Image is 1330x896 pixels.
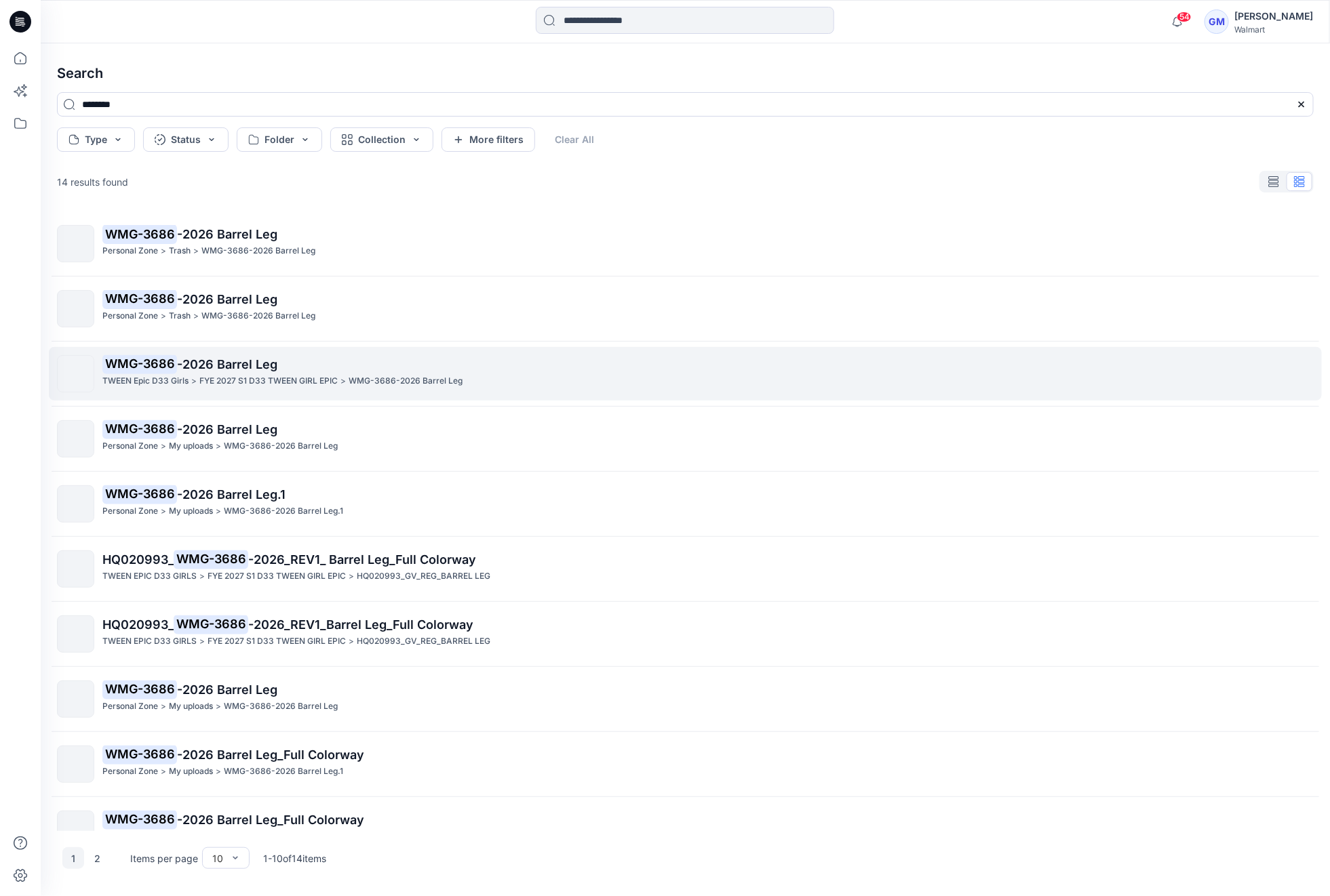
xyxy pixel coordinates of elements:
[102,289,177,308] mark: WMG-3686
[102,745,177,764] mark: WMG-3686
[1234,24,1313,35] div: Walmart
[224,699,338,714] p: WMG-3686-2026 Barrel Leg
[102,504,158,518] p: Personal Zone
[169,699,213,714] p: My uploads
[330,127,433,152] button: Collection
[161,830,166,844] p: >
[102,244,158,258] p: Personal Zone
[357,569,490,584] p: HQ020993_GV_REG_BARREL LEG
[191,374,197,388] p: >
[177,422,277,436] span: -2026 Barrel Leg
[130,851,198,866] p: Items per page
[102,354,177,373] mark: WMG-3686
[161,765,166,779] p: >
[87,847,109,869] button: 2
[62,847,84,869] button: 1
[49,542,1322,596] a: HQ020993_WMG-3686-2026_REV1_ Barrel Leg_Full ColorwayTWEEN EPIC D33 GIRLS>FYE 2027 S1 D33 TWEEN G...
[161,504,166,518] p: >
[216,699,221,714] p: >
[349,569,354,584] p: >
[340,374,346,388] p: >
[442,127,535,152] button: More filters
[102,617,174,632] span: HQ020993_
[248,552,476,567] span: -2026_REV1_ Barrel Leg_Full Colorway
[143,127,229,152] button: Status
[216,504,221,518] p: >
[199,374,338,388] p: FYE 2027 S1 D33 TWEEN GIRL EPIC
[248,617,473,632] span: -2026_REV1_Barrel Leg_Full Colorway
[49,347,1322,401] a: WMG-3686-2026 Barrel LegTWEEN Epic D33 Girls>FYE 2027 S1 D33 TWEEN GIRL EPIC>WMG-3686-2026 Barrel...
[49,477,1322,531] a: WMG-3686-2026 Barrel Leg.1Personal Zone>My uploads>WMG-3686-2026 Barrel Leg.1
[57,175,128,189] p: 14 results found
[102,765,158,779] p: Personal Zone
[102,830,158,844] p: Personal Zone
[169,309,191,323] p: Trash
[349,374,463,388] p: WMG-3686-2026 Barrel Leg
[177,748,364,762] span: -2026 Barrel Leg_Full Colorway
[193,309,199,323] p: >
[102,224,177,243] mark: WMG-3686
[174,615,248,634] mark: WMG-3686
[169,830,191,844] p: Trash
[212,851,223,866] div: 10
[174,550,248,569] mark: WMG-3686
[177,357,277,371] span: -2026 Barrel Leg
[349,634,354,649] p: >
[208,634,346,649] p: FYE 2027 S1 D33 TWEEN GIRL EPIC
[1234,8,1313,24] div: [PERSON_NAME]
[1205,9,1229,34] div: GM
[102,680,177,699] mark: WMG-3686
[102,699,158,714] p: Personal Zone
[49,737,1322,791] a: WMG-3686-2026 Barrel Leg_Full ColorwayPersonal Zone>My uploads>WMG-3686-2026 Barrel Leg.1
[224,765,343,779] p: WMG-3686-2026 Barrel Leg.1
[46,54,1325,92] h4: Search
[201,309,315,323] p: WMG-3686-2026 Barrel Leg
[102,439,158,453] p: Personal Zone
[49,802,1322,856] a: WMG-3686-2026 Barrel Leg_Full ColorwayPersonal Zone>Trash>WMG-3686-2026 Barrel Leg
[102,810,177,829] mark: WMG-3686
[193,830,199,844] p: >
[169,765,213,779] p: My uploads
[49,217,1322,270] a: WMG-3686-2026 Barrel LegPersonal Zone>Trash>WMG-3686-2026 Barrel Leg
[199,569,205,584] p: >
[102,485,177,504] mark: WMG-3686
[102,374,189,388] p: TWEEN Epic D33 Girls
[169,244,191,258] p: Trash
[177,292,277,306] span: -2026 Barrel Leg
[177,813,364,827] span: -2026 Barrel Leg_Full Colorway
[102,420,177,439] mark: WMG-3686
[161,244,166,258] p: >
[161,699,166,714] p: >
[161,309,166,323] p: >
[177,487,286,502] span: -2026 Barrel Leg.1
[201,830,315,844] p: WMG-3686-2026 Barrel Leg
[216,765,221,779] p: >
[49,672,1322,726] a: WMG-3686-2026 Barrel LegPersonal Zone>My uploads>WMG-3686-2026 Barrel Leg
[216,439,221,453] p: >
[49,412,1322,466] a: WMG-3686-2026 Barrel LegPersonal Zone>My uploads>WMG-3686-2026 Barrel Leg
[224,439,338,453] p: WMG-3686-2026 Barrel Leg
[237,127,322,152] button: Folder
[102,552,174,567] span: HQ020993_
[193,244,199,258] p: >
[49,607,1322,661] a: HQ020993_WMG-3686-2026_REV1_Barrel Leg_Full ColorwayTWEEN EPIC D33 GIRLS>FYE 2027 S1 D33 TWEEN GI...
[177,227,277,241] span: -2026 Barrel Leg
[224,504,343,518] p: WMG-3686-2026 Barrel Leg.1
[102,634,197,649] p: TWEEN EPIC D33 GIRLS
[102,569,197,584] p: TWEEN EPIC D33 GIRLS
[263,851,326,866] p: 1 - 10 of 14 items
[201,244,315,258] p: WMG-3686-2026 Barrel Leg
[199,634,205,649] p: >
[177,683,277,697] span: -2026 Barrel Leg
[161,439,166,453] p: >
[57,127,135,152] button: Type
[357,634,490,649] p: HQ020993_GV_REG_BARREL LEG
[208,569,346,584] p: FYE 2027 S1 D33 TWEEN GIRL EPIC
[169,504,213,518] p: My uploads
[102,309,158,323] p: Personal Zone
[169,439,213,453] p: My uploads
[1177,12,1192,22] span: 54
[49,282,1322,335] a: WMG-3686-2026 Barrel LegPersonal Zone>Trash>WMG-3686-2026 Barrel Leg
